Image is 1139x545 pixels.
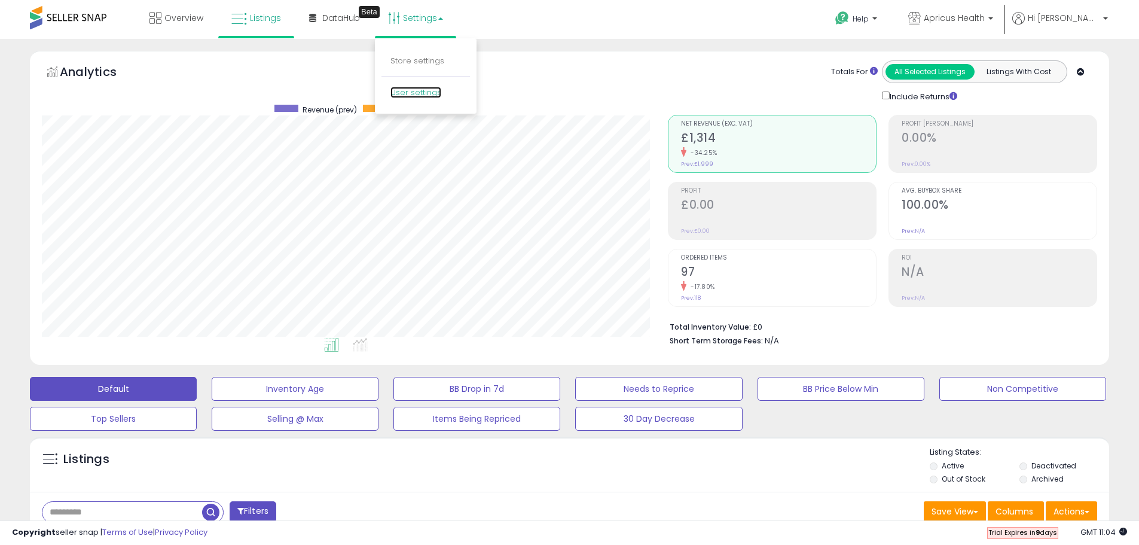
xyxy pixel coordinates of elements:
[902,121,1097,127] span: Profit [PERSON_NAME]
[230,501,276,522] button: Filters
[681,121,876,127] span: Net Revenue (Exc. VAT)
[826,2,889,39] a: Help
[988,501,1044,522] button: Columns
[303,105,357,115] span: Revenue (prev)
[30,377,197,401] button: Default
[670,319,1088,333] li: £0
[902,255,1097,261] span: ROI
[902,198,1097,214] h2: 100.00%
[1046,501,1097,522] button: Actions
[1012,12,1108,39] a: Hi [PERSON_NAME]
[681,227,710,235] small: Prev: £0.00
[686,282,715,291] small: -17.80%
[1028,12,1100,24] span: Hi [PERSON_NAME]
[924,12,985,24] span: Apricus Health
[924,501,986,522] button: Save View
[942,461,964,471] label: Active
[212,407,378,431] button: Selling @ Max
[60,63,140,83] h5: Analytics
[902,294,925,302] small: Prev: N/A
[1080,526,1127,538] span: 2025-09-16 11:04 GMT
[12,526,56,538] strong: Copyright
[164,12,203,24] span: Overview
[681,131,876,147] h2: £1,314
[873,89,972,103] div: Include Returns
[835,11,850,26] i: Get Help
[902,131,1097,147] h2: 0.00%
[974,64,1063,80] button: Listings With Cost
[102,526,153,538] a: Terms of Use
[390,87,441,98] a: User settings
[681,188,876,194] span: Profit
[853,14,869,24] span: Help
[393,407,560,431] button: Items Being Repriced
[30,407,197,431] button: Top Sellers
[322,12,360,24] span: DataHub
[359,6,380,18] div: Tooltip anchor
[942,474,985,484] label: Out of Stock
[212,377,378,401] button: Inventory Age
[996,506,1033,517] span: Columns
[885,64,975,80] button: All Selected Listings
[1031,474,1064,484] label: Archived
[12,527,207,538] div: seller snap | |
[393,377,560,401] button: BB Drop in 7d
[250,12,281,24] span: Listings
[575,407,742,431] button: 30 Day Decrease
[390,55,444,66] a: Store settings
[902,188,1097,194] span: Avg. Buybox Share
[902,227,925,235] small: Prev: N/A
[765,335,779,346] span: N/A
[939,377,1106,401] button: Non Competitive
[831,66,878,78] div: Totals For
[681,294,701,302] small: Prev: 118
[758,377,924,401] button: BB Price Below Min
[63,451,109,468] h5: Listings
[681,198,876,214] h2: £0.00
[902,160,930,168] small: Prev: 0.00%
[930,447,1109,458] p: Listing States:
[681,255,876,261] span: Ordered Items
[681,265,876,281] h2: 97
[681,160,713,168] small: Prev: £1,999
[670,336,763,346] b: Short Term Storage Fees:
[1036,528,1040,537] b: 9
[575,377,742,401] button: Needs to Reprice
[988,528,1057,537] span: Trial Expires in days
[1031,461,1076,471] label: Deactivated
[902,265,1097,281] h2: N/A
[155,526,207,538] a: Privacy Policy
[686,148,717,157] small: -34.25%
[670,322,751,332] b: Total Inventory Value:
